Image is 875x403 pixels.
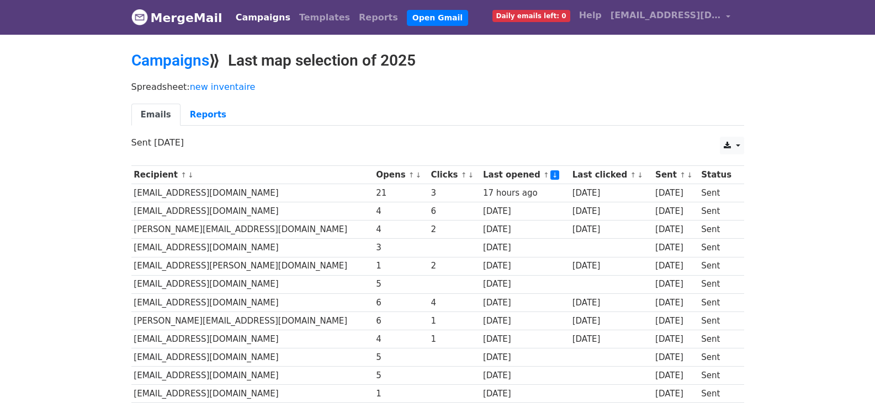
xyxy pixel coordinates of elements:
a: Campaigns [231,7,295,29]
td: Sent [698,275,738,293]
td: Sent [698,385,738,403]
div: 6 [376,297,426,309]
div: 4 [376,205,426,218]
div: [DATE] [483,297,567,309]
a: ↓ [468,171,474,179]
div: [DATE] [483,333,567,346]
a: new inventaire [190,82,256,92]
a: Campaigns [131,51,209,69]
td: Sent [698,239,738,257]
td: [EMAIL_ADDRESS][DOMAIN_NAME] [131,367,374,385]
a: ↑ [543,171,549,179]
td: Sent [698,202,738,221]
td: [EMAIL_ADDRESS][DOMAIN_NAME] [131,293,374,311]
a: ↓ [550,170,560,180]
td: [EMAIL_ADDRESS][DOMAIN_NAME] [131,330,374,348]
div: [DATE] [572,187,650,200]
div: 4 [376,223,426,236]
div: [DATE] [655,315,696,327]
div: [DATE] [572,315,650,327]
div: [DATE] [655,278,696,291]
div: [DATE] [483,388,567,400]
div: 6 [376,315,426,327]
a: [EMAIL_ADDRESS][DOMAIN_NAME] [606,4,735,30]
td: [EMAIL_ADDRESS][DOMAIN_NAME] [131,239,374,257]
td: Sent [698,367,738,385]
td: [PERSON_NAME][EMAIL_ADDRESS][DOMAIN_NAME] [131,221,374,239]
p: Sent [DATE] [131,137,744,148]
div: [DATE] [655,333,696,346]
a: Emails [131,104,181,126]
div: 6 [431,205,478,218]
div: [DATE] [655,205,696,218]
a: ↓ [188,171,194,179]
td: Sent [698,348,738,367]
a: MergeMail [131,6,222,29]
th: Recipient [131,166,374,184]
td: [EMAIL_ADDRESS][DOMAIN_NAME] [131,184,374,202]
td: Sent [698,330,738,348]
span: Daily emails left: 0 [492,10,570,22]
div: 5 [376,278,426,291]
div: [DATE] [483,278,567,291]
th: Status [698,166,738,184]
div: 2 [431,260,478,272]
div: [DATE] [572,297,650,309]
div: [DATE] [572,223,650,236]
img: MergeMail logo [131,9,148,25]
div: [DATE] [483,369,567,382]
th: Opens [374,166,428,184]
div: 1 [431,333,478,346]
div: 2 [431,223,478,236]
div: 4 [431,297,478,309]
td: [EMAIL_ADDRESS][DOMAIN_NAME] [131,275,374,293]
div: [DATE] [572,333,650,346]
span: [EMAIL_ADDRESS][DOMAIN_NAME] [611,9,721,22]
div: [DATE] [572,260,650,272]
div: [DATE] [655,297,696,309]
td: Sent [698,311,738,330]
div: [DATE] [483,241,567,254]
a: Reports [181,104,236,126]
div: [DATE] [572,205,650,218]
div: 5 [376,351,426,364]
div: [DATE] [655,223,696,236]
a: ↑ [461,171,467,179]
a: Daily emails left: 0 [488,4,575,26]
th: Last opened [480,166,570,184]
td: Sent [698,257,738,275]
a: ↑ [181,171,187,179]
div: 1 [376,260,426,272]
a: ↓ [687,171,693,179]
a: Help [575,4,606,26]
p: Spreadsheet: [131,81,744,93]
div: 4 [376,333,426,346]
th: Sent [653,166,698,184]
div: 5 [376,369,426,382]
td: Sent [698,221,738,239]
div: 1 [376,388,426,400]
td: [EMAIL_ADDRESS][DOMAIN_NAME] [131,348,374,367]
div: 1 [431,315,478,327]
div: [DATE] [655,241,696,254]
div: [DATE] [655,260,696,272]
div: [DATE] [655,351,696,364]
div: 3 [431,187,478,200]
td: [EMAIL_ADDRESS][DOMAIN_NAME] [131,202,374,221]
td: [EMAIL_ADDRESS][PERSON_NAME][DOMAIN_NAME] [131,257,374,275]
a: ↑ [409,171,415,179]
th: Last clicked [570,166,653,184]
a: Open Gmail [407,10,468,26]
a: ↑ [630,171,637,179]
th: Clicks [428,166,481,184]
a: Reports [354,7,402,29]
div: [DATE] [483,351,567,364]
a: ↓ [416,171,422,179]
div: [DATE] [655,369,696,382]
td: [EMAIL_ADDRESS][DOMAIN_NAME] [131,385,374,403]
div: 21 [376,187,426,200]
h2: ⟫ Last map selection of 2025 [131,51,744,70]
a: ↓ [637,171,643,179]
div: [DATE] [483,205,567,218]
div: [DATE] [655,388,696,400]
